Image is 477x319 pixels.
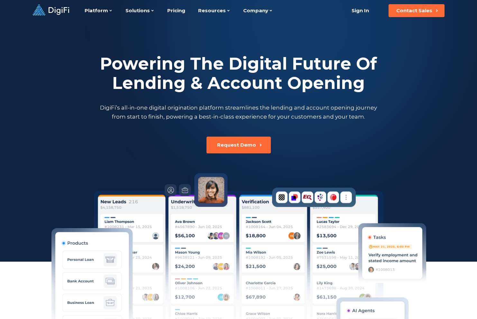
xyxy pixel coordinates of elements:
a: Sign In [344,4,377,17]
div: Request Demo [217,142,256,148]
h2: Powering The Digital Future Of Lending & Account Opening [99,54,379,93]
div: Contact Sales [396,7,432,14]
button: Request Demo [206,137,271,153]
p: DigiFi’s all-in-one digital origination platform streamlines the lending and account opening jour... [99,103,379,121]
button: Contact Sales [389,4,445,17]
